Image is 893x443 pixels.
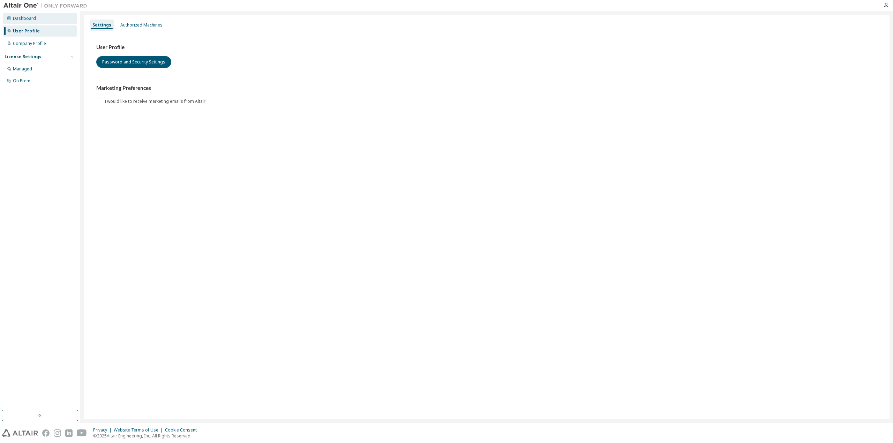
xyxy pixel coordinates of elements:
[54,429,61,437] img: instagram.svg
[2,429,38,437] img: altair_logo.svg
[65,429,73,437] img: linkedin.svg
[105,97,207,106] label: I would like to receive marketing emails from Altair
[13,78,30,84] div: On Prem
[114,427,165,433] div: Website Terms of Use
[96,85,877,92] h3: Marketing Preferences
[13,66,32,72] div: Managed
[93,433,201,439] p: © 2025 Altair Engineering, Inc. All Rights Reserved.
[3,2,91,9] img: Altair One
[5,54,42,60] div: License Settings
[92,22,111,28] div: Settings
[96,44,877,51] h3: User Profile
[96,56,171,68] button: Password and Security Settings
[13,16,36,21] div: Dashboard
[13,41,46,46] div: Company Profile
[120,22,163,28] div: Authorized Machines
[77,429,87,437] img: youtube.svg
[13,28,40,34] div: User Profile
[93,427,114,433] div: Privacy
[165,427,201,433] div: Cookie Consent
[42,429,50,437] img: facebook.svg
